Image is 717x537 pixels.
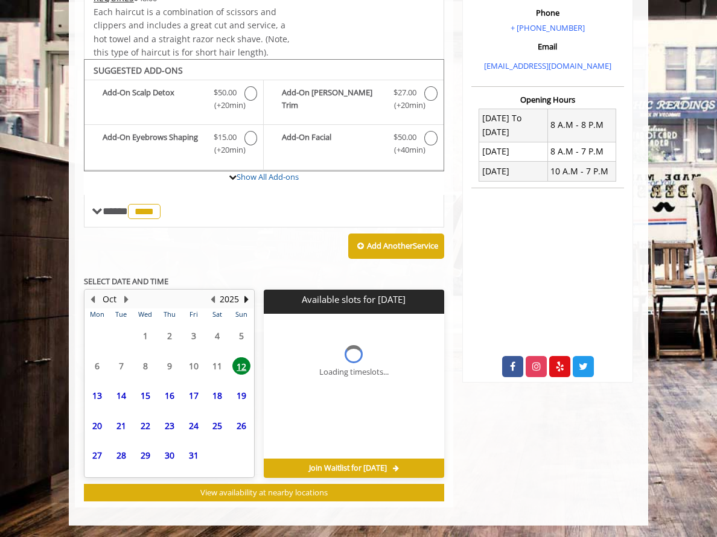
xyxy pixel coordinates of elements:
[394,86,416,99] span: $27.00
[109,410,133,440] td: Select day21
[85,410,109,440] td: Select day20
[392,99,418,112] span: (+20min )
[103,86,206,112] b: Add-On Scalp Detox
[133,410,158,440] td: Select day22
[161,446,179,464] span: 30
[161,387,179,404] span: 16
[85,440,109,471] td: Select day27
[136,446,155,464] span: 29
[185,417,203,434] span: 24
[84,484,444,501] button: View availability at nearby locations
[212,99,238,112] span: (+20min )
[121,293,131,306] button: Next Month
[511,22,585,33] a: + [PHONE_NUMBER]
[270,131,437,159] label: Add-On Facial
[88,387,106,404] span: 13
[208,387,226,404] span: 18
[185,387,203,404] span: 17
[547,142,616,161] td: 8 A.M - 7 P.M
[85,381,109,411] td: Select day13
[161,417,179,434] span: 23
[309,463,387,473] span: Join Waitlist for [DATE]
[212,144,238,156] span: (+20min )
[91,131,257,159] label: Add-On Eyebrows Shaping
[182,440,206,471] td: Select day31
[88,446,106,464] span: 27
[237,171,299,182] a: Show All Add-ons
[229,308,253,320] th: Sun
[484,60,611,71] a: [EMAIL_ADDRESS][DOMAIN_NAME]
[185,446,203,464] span: 31
[84,59,444,171] div: The Made Man Haircut Add-onS
[94,6,290,58] span: Each haircut is a combination of scissors and clippers and includes a great cut and service, a ho...
[88,417,106,434] span: 20
[88,293,97,306] button: Previous Month
[479,142,547,161] td: [DATE]
[112,446,130,464] span: 28
[84,276,168,287] b: SELECT DATE AND TIME
[229,351,253,381] td: Select day12
[208,417,226,434] span: 25
[394,131,416,144] span: $50.00
[109,440,133,471] td: Select day28
[182,410,206,440] td: Select day24
[214,131,237,144] span: $15.00
[200,487,328,498] span: View availability at nearby locations
[109,308,133,320] th: Tue
[182,381,206,411] td: Select day17
[133,440,158,471] td: Select day29
[85,308,109,320] th: Mon
[158,440,182,471] td: Select day30
[94,65,183,76] b: SUGGESTED ADD-ONS
[474,8,621,17] h3: Phone
[479,109,547,142] td: [DATE] To [DATE]
[232,357,250,375] span: 12
[229,381,253,411] td: Select day19
[205,308,229,320] th: Sat
[182,308,206,320] th: Fri
[232,417,250,434] span: 26
[282,86,386,112] b: Add-On [PERSON_NAME] Trim
[392,144,418,156] span: (+40min )
[319,366,389,378] div: Loading timeslots...
[133,381,158,411] td: Select day15
[229,410,253,440] td: Select day26
[112,387,130,404] span: 14
[103,293,116,306] button: Oct
[205,410,229,440] td: Select day25
[547,162,616,181] td: 10 A.M - 7 P.M
[109,381,133,411] td: Select day14
[158,410,182,440] td: Select day23
[479,162,547,181] td: [DATE]
[282,131,386,156] b: Add-On Facial
[208,293,217,306] button: Previous Year
[471,95,624,104] h3: Opening Hours
[112,417,130,434] span: 21
[367,240,438,251] b: Add Another Service
[205,381,229,411] td: Select day18
[241,293,251,306] button: Next Year
[91,86,257,115] label: Add-On Scalp Detox
[136,417,155,434] span: 22
[220,293,239,306] button: 2025
[136,387,155,404] span: 15
[158,381,182,411] td: Select day16
[158,308,182,320] th: Thu
[214,86,237,99] span: $50.00
[269,294,439,305] p: Available slots for [DATE]
[133,308,158,320] th: Wed
[232,387,250,404] span: 19
[103,131,206,156] b: Add-On Eyebrows Shaping
[474,42,621,51] h3: Email
[547,109,616,142] td: 8 A.M - 8 P.M
[270,86,437,115] label: Add-On Beard Trim
[348,234,444,259] button: Add AnotherService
